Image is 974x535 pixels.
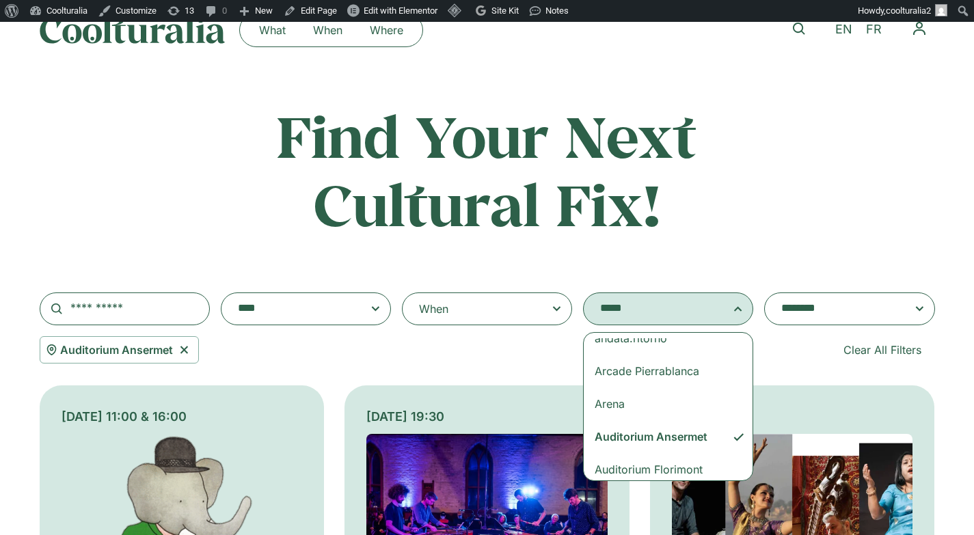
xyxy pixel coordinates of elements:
[299,19,356,41] a: When
[491,5,519,16] span: Site Kit
[830,336,935,363] a: Clear All Filters
[600,299,709,318] textarea: Search
[828,20,859,40] a: EN
[364,5,437,16] span: Edit with Elementor
[781,299,891,318] textarea: Search
[245,19,299,41] a: What
[672,407,913,426] div: [DATE] 20:00
[843,342,921,358] span: Clear All Filters
[238,299,347,318] textarea: Search
[60,342,173,358] span: Auditorium Ansermet
[904,13,935,44] button: Menu Toggle
[859,20,889,40] a: FR
[904,13,935,44] nav: Menu
[419,301,448,317] div: When
[245,19,417,41] nav: Menu
[835,23,852,37] span: EN
[886,5,931,16] span: coolturalia2
[595,428,732,445] div: Auditorium Ansermet
[62,407,303,426] div: [DATE] 11:00 & 16:00
[219,102,756,238] h2: Find Your Next Cultural Fix!
[595,330,732,346] div: andata.ritorno
[356,19,417,41] a: Where
[595,461,732,478] div: Auditorium Florimont
[595,363,732,379] div: Arcade Pierrablanca
[866,23,882,37] span: FR
[595,396,732,412] div: Arena
[366,407,608,426] div: [DATE] 19:30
